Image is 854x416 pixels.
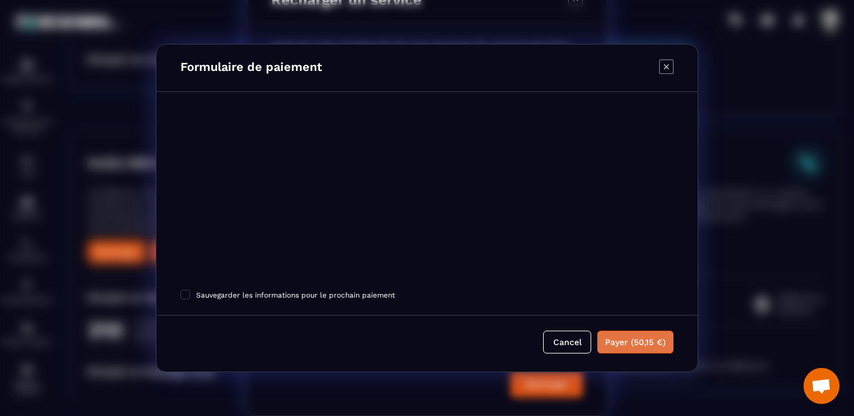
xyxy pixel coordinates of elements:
button: Cancel [543,331,591,353]
iframe: Cadre de saisie sécurisé pour le paiement [178,123,676,284]
div: Ouvrir le chat [803,368,840,404]
span: Sauvegarder les informations pour le prochain paiement [196,291,395,299]
h4: Formulaire de paiement [180,60,322,76]
button: Payer (50,15 €) [597,331,674,353]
